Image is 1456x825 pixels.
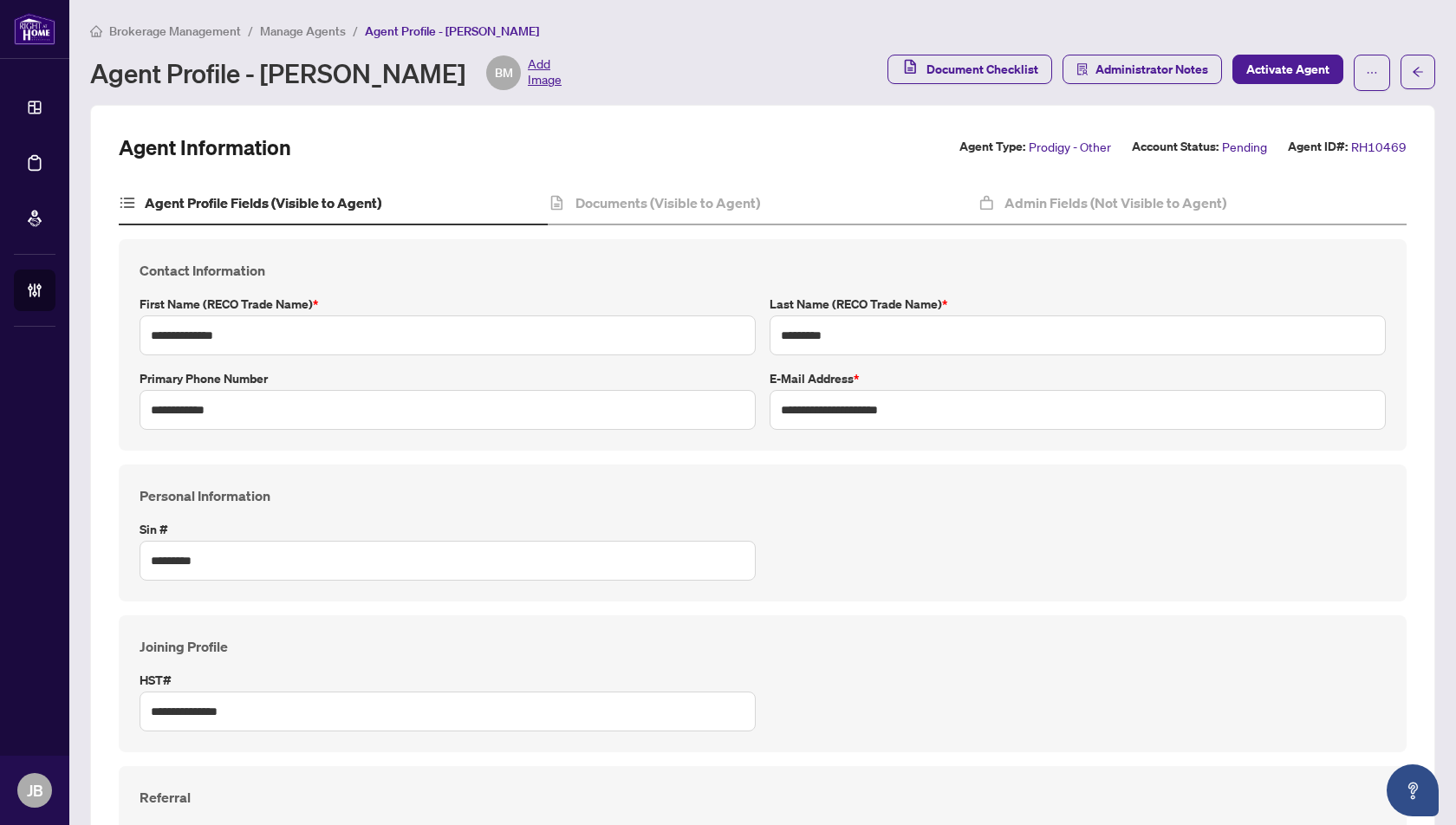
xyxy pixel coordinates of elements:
[140,260,1386,281] h4: Contact Information
[140,671,756,690] label: HST#
[140,520,756,539] label: Sin #
[926,55,1038,83] span: Document Checklist
[959,137,1025,157] label: Agent Type:
[1288,137,1348,157] label: Agent ID#:
[140,485,1386,506] h4: Personal Information
[248,21,253,41] li: /
[90,55,562,90] div: Agent Profile - [PERSON_NAME]
[1076,63,1089,75] span: solution
[528,55,562,90] span: Add Image
[90,25,102,37] span: home
[119,133,291,161] h2: Agent Information
[1246,55,1329,83] span: Activate Agent
[1232,55,1343,84] button: Activate Agent
[140,369,756,388] label: Primary Phone Number
[140,787,1386,808] h4: Referral
[145,192,381,213] h4: Agent Profile Fields (Visible to Agent)
[365,23,539,39] span: Agent Profile - [PERSON_NAME]
[27,778,43,802] span: JB
[1095,55,1208,83] span: Administrator Notes
[1029,137,1111,157] span: Prodigy - Other
[1063,55,1222,84] button: Administrator Notes
[140,295,756,314] label: First Name (RECO Trade Name)
[14,13,55,45] img: logo
[1222,137,1267,157] span: Pending
[770,369,1386,388] label: E-mail Address
[260,23,346,39] span: Manage Agents
[495,63,513,82] span: BM
[1351,137,1407,157] span: RH10469
[140,636,1386,657] h4: Joining Profile
[1366,67,1378,79] span: ellipsis
[1132,137,1219,157] label: Account Status:
[353,21,358,41] li: /
[887,55,1052,84] button: Document Checklist
[575,192,760,213] h4: Documents (Visible to Agent)
[109,23,241,39] span: Brokerage Management
[1004,192,1226,213] h4: Admin Fields (Not Visible to Agent)
[770,295,1386,314] label: Last Name (RECO Trade Name)
[1387,764,1439,816] button: Open asap
[1412,66,1424,78] span: arrow-left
